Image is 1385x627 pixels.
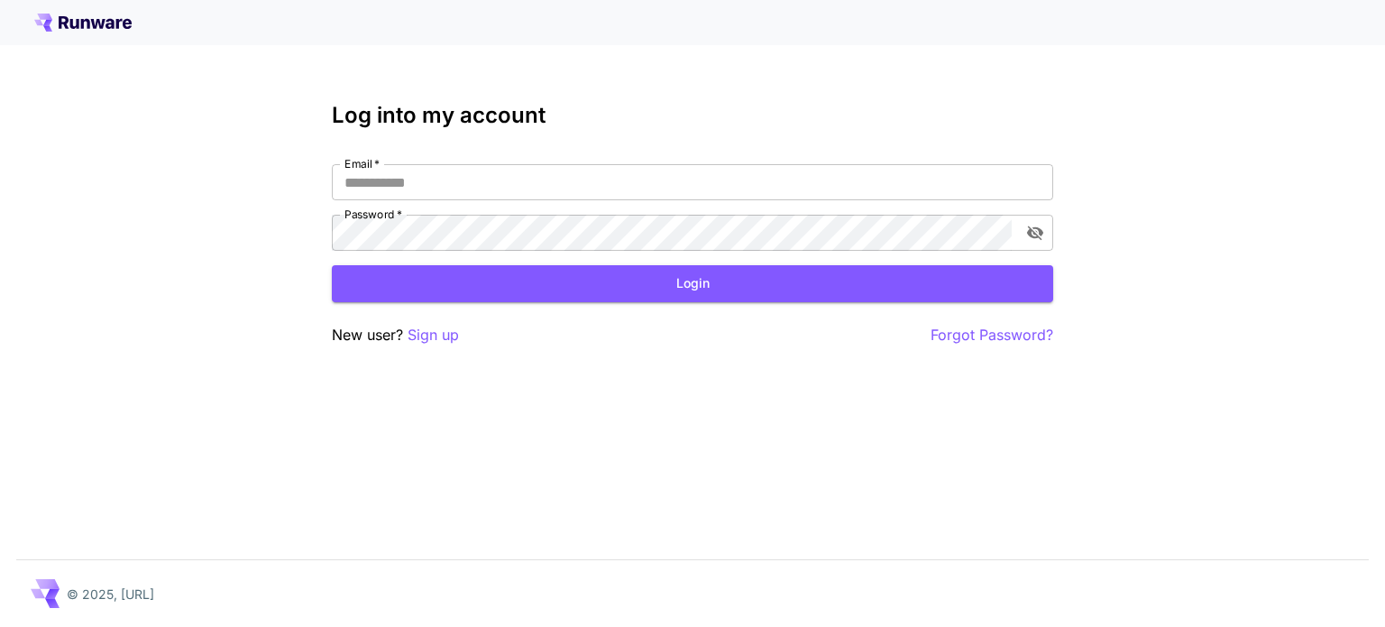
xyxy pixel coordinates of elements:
[332,103,1053,128] h3: Log into my account
[332,265,1053,302] button: Login
[1019,217,1051,249] button: toggle password visibility
[931,324,1053,346] button: Forgot Password?
[67,585,154,604] p: © 2025, [URL]
[344,207,402,222] label: Password
[344,156,380,171] label: Email
[408,324,459,346] button: Sign up
[332,324,459,346] p: New user?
